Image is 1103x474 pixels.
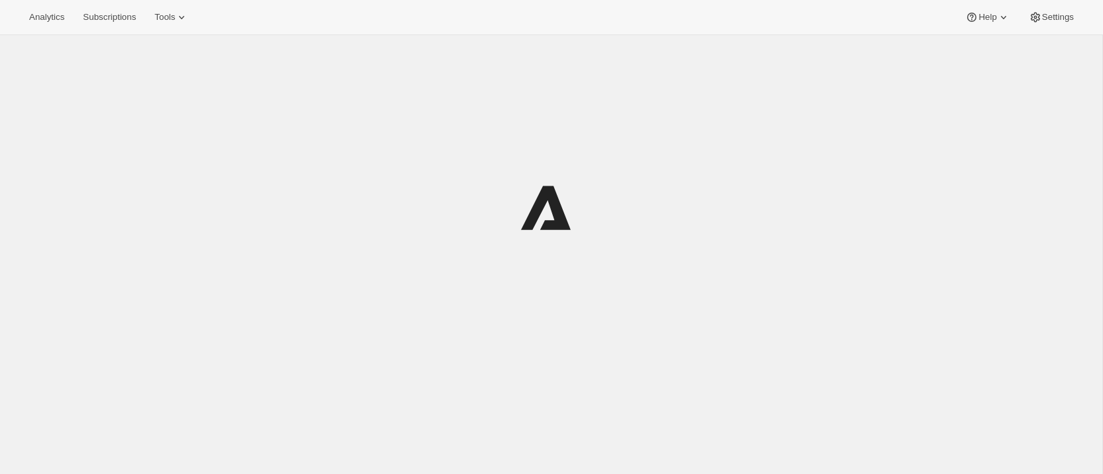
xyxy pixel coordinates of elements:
[154,12,175,23] span: Tools
[21,8,72,27] button: Analytics
[1021,8,1082,27] button: Settings
[957,8,1017,27] button: Help
[978,12,996,23] span: Help
[1042,12,1074,23] span: Settings
[83,12,136,23] span: Subscriptions
[75,8,144,27] button: Subscriptions
[146,8,196,27] button: Tools
[29,12,64,23] span: Analytics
